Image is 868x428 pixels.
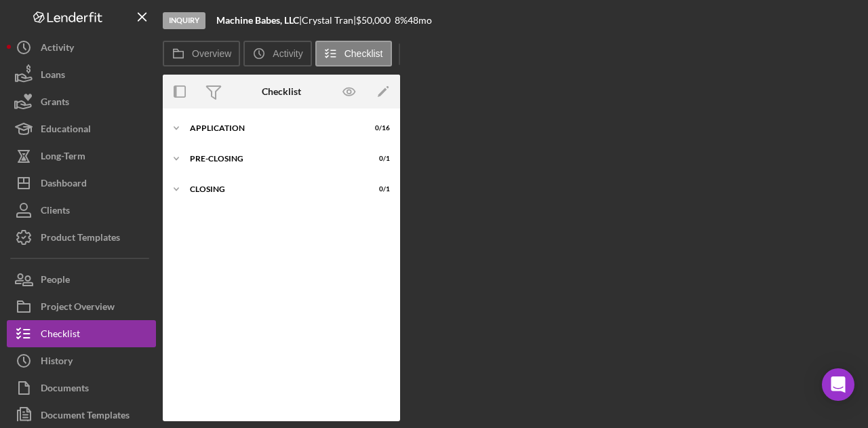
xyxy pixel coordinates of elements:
div: Crystal Tran | [302,15,356,26]
div: 48 mo [408,15,432,26]
div: Product Templates [41,224,120,254]
button: Product Templates [7,224,156,251]
button: Checklist [7,320,156,347]
span: $50,000 [356,14,391,26]
label: Checklist [344,48,383,59]
div: Activity [41,34,74,64]
div: 8 % [395,15,408,26]
div: 0 / 1 [366,185,390,193]
button: People [7,266,156,293]
button: Dashboard [7,170,156,197]
div: Grants [41,88,69,119]
div: Project Overview [41,293,115,324]
div: Loans [41,61,65,92]
button: Overview [163,41,240,66]
div: | [216,15,302,26]
div: Inquiry [163,12,205,29]
div: Pre-Closing [190,155,356,163]
div: Application [190,124,356,132]
div: History [41,347,73,378]
button: History [7,347,156,374]
div: Clients [41,197,70,227]
div: 0 / 16 [366,124,390,132]
div: People [41,266,70,296]
button: Clients [7,197,156,224]
b: Machine Babes, LLC [216,14,299,26]
button: Project Overview [7,293,156,320]
button: Documents [7,374,156,402]
button: Educational [7,115,156,142]
div: Educational [41,115,91,146]
button: Activity [243,41,311,66]
button: Activity [7,34,156,61]
div: Documents [41,374,89,405]
button: Grants [7,88,156,115]
button: Loans [7,61,156,88]
div: Checklist [41,320,80,351]
div: Checklist [262,86,301,97]
div: 0 / 1 [366,155,390,163]
label: Overview [192,48,231,59]
div: Closing [190,185,356,193]
button: Long-Term [7,142,156,170]
div: Dashboard [41,170,87,200]
button: Checklist [315,41,392,66]
div: Long-Term [41,142,85,173]
label: Activity [273,48,302,59]
div: Open Intercom Messenger [822,368,854,401]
